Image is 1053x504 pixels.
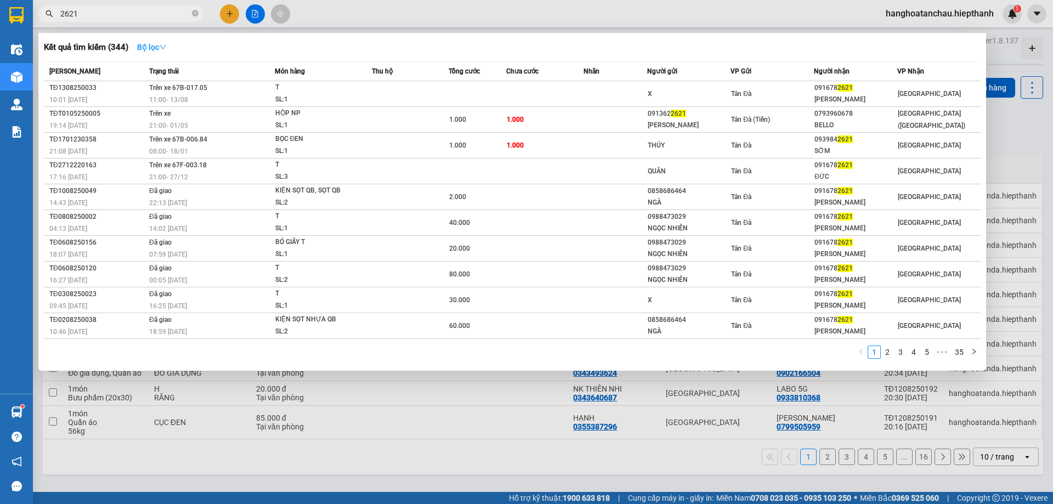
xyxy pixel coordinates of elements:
span: 2621 [837,213,853,220]
div: BỌC ĐEN [275,133,358,145]
span: 10:01 [DATE] [49,96,87,104]
a: 2 [881,346,893,358]
span: 1.000 [449,116,466,123]
span: [GEOGRAPHIC_DATA] [898,245,961,252]
div: KIỆN SỌT NHỰA QB [275,314,358,326]
span: [GEOGRAPHIC_DATA] [898,322,961,330]
span: 21:08 [DATE] [49,148,87,155]
span: Nhãn [584,67,599,75]
li: 1 [868,346,881,359]
div: 091362 [648,108,730,120]
span: 20.000 [449,245,470,252]
span: 2621 [837,161,853,169]
div: T [275,82,358,94]
div: SL: 1 [275,300,358,312]
div: T [275,288,358,300]
div: TĐ0208250038 [49,314,146,326]
div: 093984 [814,134,897,145]
span: Trạng thái [149,67,179,75]
span: [GEOGRAPHIC_DATA] [898,270,961,278]
div: SL: 2 [275,197,358,209]
h3: Kết quả tìm kiếm ( 344 ) [44,42,128,53]
span: Người gửi [647,67,677,75]
a: 4 [908,346,920,358]
div: 091678 [814,263,897,274]
span: 2621 [837,135,853,143]
div: SL: 1 [275,94,358,106]
span: 60.000 [449,322,470,330]
span: [PERSON_NAME] [49,67,100,75]
div: TĐ0608250120 [49,263,146,274]
div: TĐ2712220163 [49,160,146,171]
span: 21:00 - 01/05 [149,122,188,129]
div: [PERSON_NAME] [814,197,897,208]
li: 4 [907,346,920,359]
span: 1.000 [507,141,524,149]
img: warehouse-icon [11,71,22,83]
span: 18:07 [DATE] [49,251,87,258]
img: warehouse-icon [11,406,22,418]
div: TĐ1701230358 [49,134,146,145]
strong: Bộ lọc [137,43,167,52]
span: 1.000 [449,141,466,149]
div: 0858686464 [648,314,730,326]
span: 14:43 [DATE] [49,199,87,207]
span: Tản Đà [731,90,751,98]
button: left [854,346,868,359]
span: Trên xe 67F-003.18 [149,161,207,169]
div: [PERSON_NAME] [814,274,897,286]
span: 08:00 - 18/01 [149,148,188,155]
span: 17:16 [DATE] [49,173,87,181]
span: 19:14 [DATE] [49,122,87,129]
div: HỘP NP [275,107,358,120]
span: Tản Đà [731,322,751,330]
img: warehouse-icon [11,44,22,55]
a: 3 [895,346,907,358]
div: TĐ1308250033 [49,82,146,94]
span: Tổng cước [449,67,480,75]
div: QUÂN [648,166,730,177]
div: TĐ1008250049 [49,185,146,197]
span: Chưa cước [506,67,539,75]
div: TĐT0105250005 [49,108,146,120]
span: 04:13 [DATE] [49,225,87,233]
li: Next 5 Pages [933,346,951,359]
span: 2621 [837,84,853,92]
span: 1.000 [507,116,524,123]
span: 00:05 [DATE] [149,276,187,284]
span: 40.000 [449,219,470,226]
input: Tìm tên, số ĐT hoặc mã đơn [60,8,190,20]
span: ••• [933,346,951,359]
span: [GEOGRAPHIC_DATA] [898,167,961,175]
div: NGÀ [648,197,730,208]
div: 091678 [814,288,897,300]
span: notification [12,456,22,467]
span: Tản Đà [731,270,751,278]
img: warehouse-icon [11,99,22,110]
button: Bộ lọcdown [128,38,175,56]
li: 5 [920,346,933,359]
div: [PERSON_NAME] [814,94,897,105]
span: Trên xe 67B-006.84 [149,135,207,143]
div: BÓ GIẤY T [275,236,358,248]
div: 0858686464 [648,185,730,197]
div: 0988473029 [648,237,730,248]
span: VP Gửi [731,67,751,75]
div: SL: 2 [275,326,358,338]
div: SL: 1 [275,248,358,261]
span: Tản Đà [731,296,751,304]
div: 091678 [814,82,897,94]
span: 30.000 [449,296,470,304]
span: 2621 [837,316,853,324]
sup: 1 [21,405,24,408]
span: right [971,348,977,355]
div: SL: 3 [275,171,358,183]
span: 2621 [837,187,853,195]
div: 0793960678 [814,108,897,120]
span: Tản Đà [731,141,751,149]
div: NGỌC NHIÊN [648,248,730,260]
span: Tản Đà [731,245,751,252]
span: Người nhận [814,67,850,75]
div: 091678 [814,160,897,171]
div: NGỌC NHIÊN [648,274,730,286]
